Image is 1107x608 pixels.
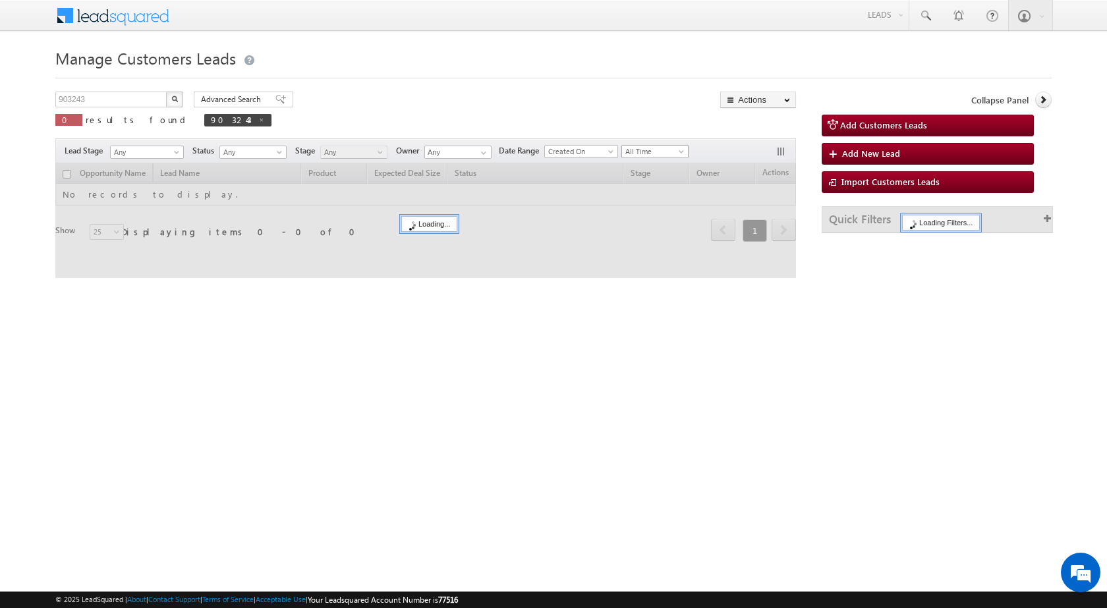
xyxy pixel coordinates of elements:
span: 77516 [438,595,458,605]
span: Owner [396,145,424,157]
a: Any [219,146,287,159]
span: Advanced Search [201,94,265,105]
span: Lead Stage [65,145,108,157]
button: Actions [720,92,796,108]
a: Terms of Service [202,595,254,603]
input: Type to Search [424,146,492,159]
div: Loading... [401,216,457,232]
span: 0 [62,114,76,125]
a: Contact Support [148,595,200,603]
span: Manage Customers Leads [55,47,236,69]
a: Any [320,146,387,159]
a: All Time [621,145,689,158]
a: Show All Items [474,146,490,159]
img: Search [171,96,178,102]
a: Acceptable Use [256,595,306,603]
span: Any [111,146,179,158]
a: Any [110,146,184,159]
span: Add Customers Leads [840,119,927,130]
a: Created On [544,145,618,158]
span: Collapse Panel [971,94,1029,106]
span: Any [220,146,283,158]
span: Created On [545,146,613,157]
span: Stage [295,145,320,157]
span: results found [86,114,190,125]
span: 903243 [211,114,252,125]
span: © 2025 LeadSquared | | | | | [55,594,458,606]
span: Status [192,145,219,157]
span: Add New Lead [842,148,900,159]
span: All Time [622,146,685,157]
span: Date Range [499,145,544,157]
a: About [127,595,146,603]
span: Import Customers Leads [841,176,940,187]
span: Your Leadsquared Account Number is [308,595,458,605]
div: Loading Filters... [902,215,980,231]
span: Any [321,146,383,158]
